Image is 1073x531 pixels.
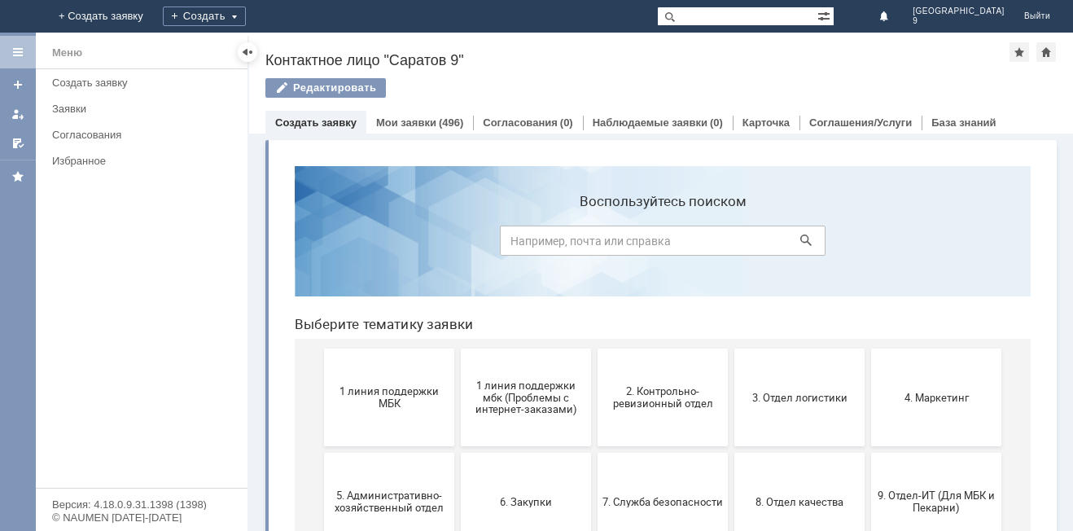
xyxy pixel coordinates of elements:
[809,116,912,129] a: Соглашения/Услуги
[316,300,446,397] button: 7. Служба безопасности
[316,404,446,502] button: Отдел-ИТ (Офис)
[321,342,441,354] span: 7. Служба безопасности
[5,72,31,98] a: Создать заявку
[1036,42,1056,62] div: Сделать домашней страницей
[593,116,707,129] a: Наблюдаемые заявки
[594,336,715,361] span: 9. Отдел-ИТ (Для МБК и Пекарни)
[589,300,720,397] button: 9. Отдел-ИТ (Для МБК и Пекарни)
[560,116,573,129] div: (0)
[163,7,246,26] div: Создать
[458,342,578,354] span: 8. Отдел качества
[453,195,583,293] button: 3. Отдел логистики
[453,300,583,397] button: 8. Отдел качества
[179,195,309,293] button: 1 линия поддержки мбк (Проблемы с интернет-заказами)
[184,441,304,465] span: Отдел-ИТ (Битрикс24 и CRM)
[179,300,309,397] button: 6. Закупки
[52,499,231,510] div: Версия: 4.18.0.9.31.1398 (1398)
[594,446,715,459] span: Франчайзинг
[13,163,749,179] header: Выберите тематику заявки
[238,42,257,62] div: Скрыть меню
[179,404,309,502] button: Отдел-ИТ (Битрикс24 и CRM)
[46,70,244,95] a: Создать заявку
[46,122,244,147] a: Согласования
[453,404,583,502] button: Финансовый отдел
[184,342,304,354] span: 6. Закупки
[710,116,723,129] div: (0)
[376,116,436,129] a: Мои заявки
[52,77,238,89] div: Создать заявку
[184,226,304,262] span: 1 линия поддержки мбк (Проблемы с интернет-заказами)
[913,7,1005,16] span: [GEOGRAPHIC_DATA]
[321,232,441,257] span: 2. Контрольно-ревизионный отдел
[42,300,173,397] button: 5. Административно-хозяйственный отдел
[42,404,173,502] button: Бухгалтерия (для мбк)
[52,43,82,63] div: Меню
[47,232,168,257] span: 1 линия поддержки МБК
[321,446,441,459] span: Отдел-ИТ (Офис)
[52,155,220,167] div: Избранное
[5,130,31,156] a: Мои согласования
[47,336,168,361] span: 5. Административно-хозяйственный отдел
[52,512,231,523] div: © NAUMEN [DATE]-[DATE]
[589,195,720,293] button: 4. Маркетинг
[316,195,446,293] button: 2. Контрольно-ревизионный отдел
[913,16,1005,26] span: 9
[742,116,790,129] a: Карточка
[458,238,578,250] span: 3. Отдел логистики
[439,116,463,129] div: (496)
[52,103,238,115] div: Заявки
[218,72,544,103] input: Например, почта или справка
[594,238,715,250] span: 4. Маркетинг
[52,129,238,141] div: Согласования
[589,404,720,502] button: Франчайзинг
[1009,42,1029,62] div: Добавить в избранное
[42,195,173,293] button: 1 линия поддержки МБК
[931,116,996,129] a: База знаний
[817,7,834,23] span: Расширенный поиск
[483,116,558,129] a: Согласования
[265,52,1009,68] div: Контактное лицо "Саратов 9"
[46,96,244,121] a: Заявки
[47,446,168,459] span: Бухгалтерия (для мбк)
[458,446,578,459] span: Финансовый отдел
[218,40,544,56] label: Воспользуйтесь поиском
[5,101,31,127] a: Мои заявки
[275,116,357,129] a: Создать заявку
